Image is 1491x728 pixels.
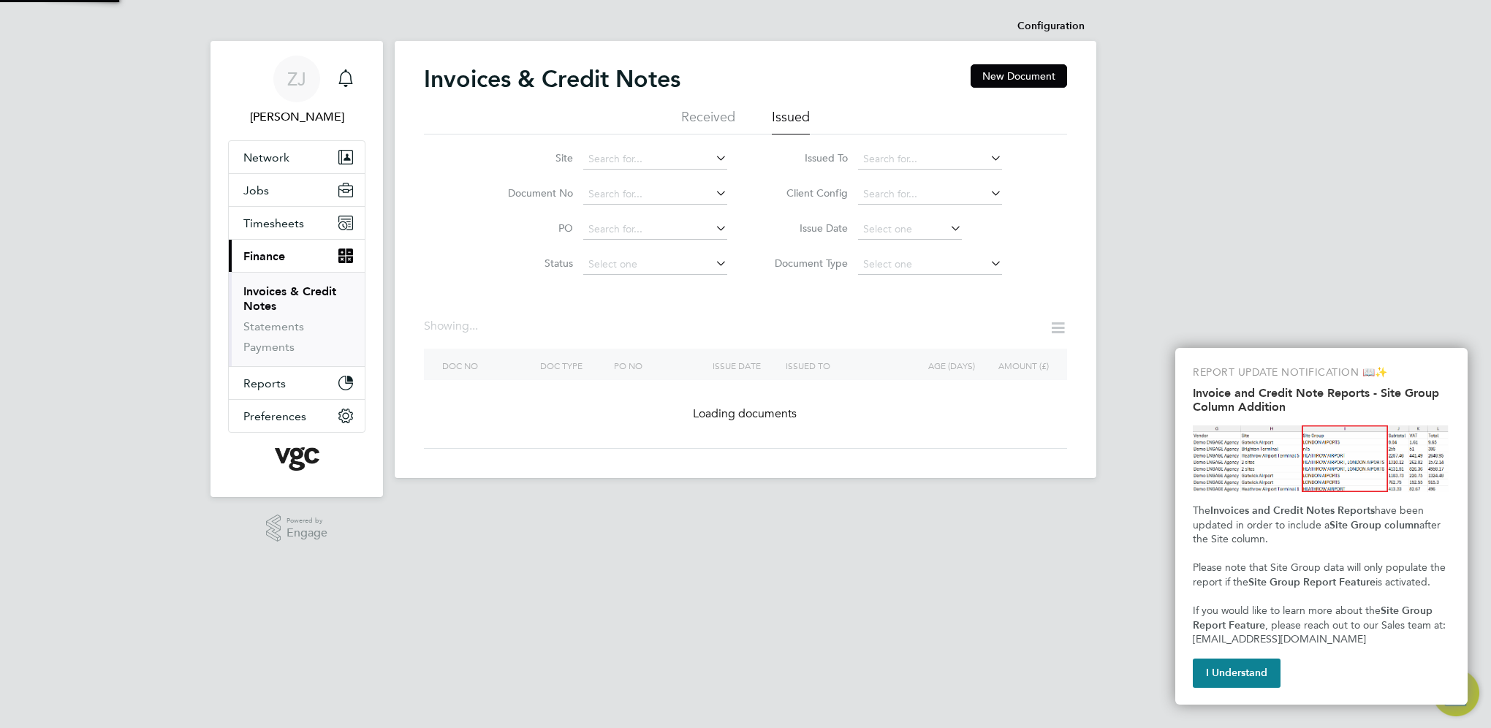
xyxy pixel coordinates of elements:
input: Select one [858,254,1002,275]
input: Search for... [858,184,1002,205]
span: have been updated in order to include a [1193,504,1427,531]
img: Site Group Column in Invoices Report [1193,425,1450,492]
span: Engage [287,527,327,539]
h2: Invoice and Credit Note Reports - Site Group Column Addition [1193,386,1450,414]
h2: Invoices & Credit Notes [424,64,680,94]
div: Showing [424,319,481,334]
span: Powered by [287,515,327,527]
span: Finance [243,249,285,263]
p: REPORT UPDATE NOTIFICATION 📖✨ [1193,365,1450,380]
a: Go to account details [228,56,365,126]
input: Search for... [583,184,727,205]
label: Client Config [764,186,848,200]
a: Payments [243,340,295,354]
input: Search for... [583,219,727,240]
img: vgcgroup-logo-retina.png [275,447,319,471]
label: Status [489,257,573,270]
label: Site [489,151,573,164]
div: Invoice and Credit Note Reports - Site Group Column Addition [1175,348,1468,705]
span: Timesheets [243,216,304,230]
strong: Site Group column [1329,519,1419,531]
li: Issued [772,108,810,134]
label: Document Type [764,257,848,270]
span: The [1193,504,1210,517]
input: Search for... [858,149,1002,170]
li: Received [681,108,735,134]
span: ZJ [287,69,306,88]
strong: Site Group Report Feature [1248,576,1376,588]
span: ... [469,319,478,333]
label: Issued To [764,151,848,164]
input: Search for... [583,149,727,170]
strong: Invoices and Credit Notes Reports [1210,504,1375,517]
nav: Main navigation [210,41,383,497]
span: Preferences [243,409,306,423]
span: , please reach out to our Sales team at: [EMAIL_ADDRESS][DOMAIN_NAME] [1193,619,1449,646]
span: Network [243,151,289,164]
a: Invoices & Credit Notes [243,284,336,313]
label: PO [489,221,573,235]
span: Jobs [243,183,269,197]
a: Statements [243,319,304,333]
li: Configuration [1017,12,1085,41]
strong: Site Group Report Feature [1193,604,1435,632]
span: Please note that Site Group data will only populate the report if the [1193,561,1449,588]
button: I Understand [1193,659,1281,688]
input: Select one [583,254,727,275]
span: Reports [243,376,286,390]
span: If you would like to learn more about the [1193,604,1381,617]
span: Zoe James [228,108,365,126]
input: Select one [858,219,962,240]
label: Document No [489,186,573,200]
button: New Document [971,64,1067,88]
span: is activated. [1376,576,1430,588]
a: Go to home page [228,447,365,471]
label: Issue Date [764,221,848,235]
